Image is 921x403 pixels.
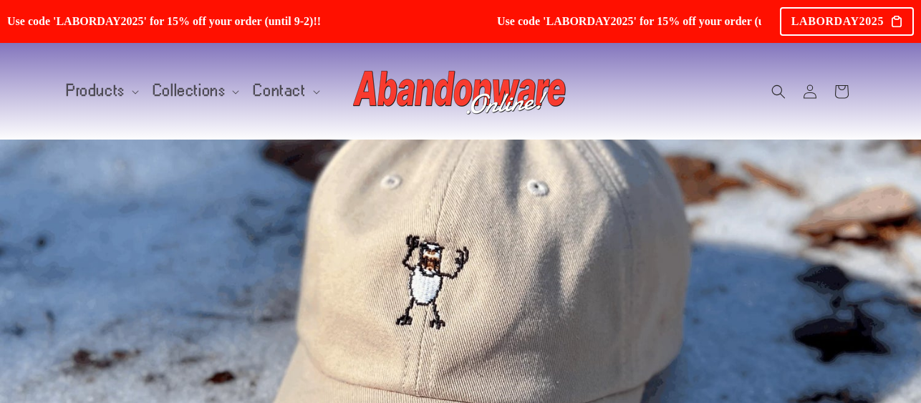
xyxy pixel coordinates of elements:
[780,7,914,36] div: LABORDAY2025
[67,84,125,97] span: Products
[348,57,574,125] a: Abandonware
[245,76,325,106] summary: Contact
[153,84,226,97] span: Collections
[58,76,145,106] summary: Products
[353,63,568,120] img: Abandonware
[145,76,246,106] summary: Collections
[763,76,794,107] summary: Search
[254,84,306,97] span: Contact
